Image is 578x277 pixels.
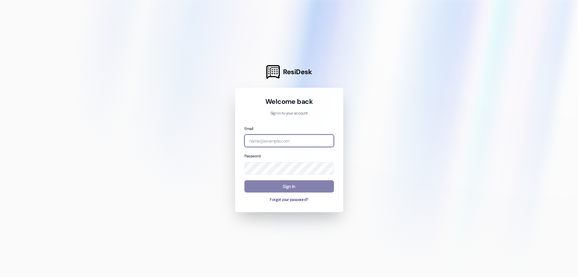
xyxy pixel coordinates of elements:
[322,160,330,168] keeper-lock: Open Keeper Popup
[244,197,334,203] button: Forgot your password?
[244,126,253,131] label: Email
[244,97,334,106] h1: Welcome back
[244,134,334,147] input: name@example.com
[266,65,280,79] img: ResiDesk Logo
[244,180,334,193] button: Sign In
[244,111,334,116] p: Sign in to your account
[283,67,312,76] span: ResiDesk
[244,153,261,159] label: Password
